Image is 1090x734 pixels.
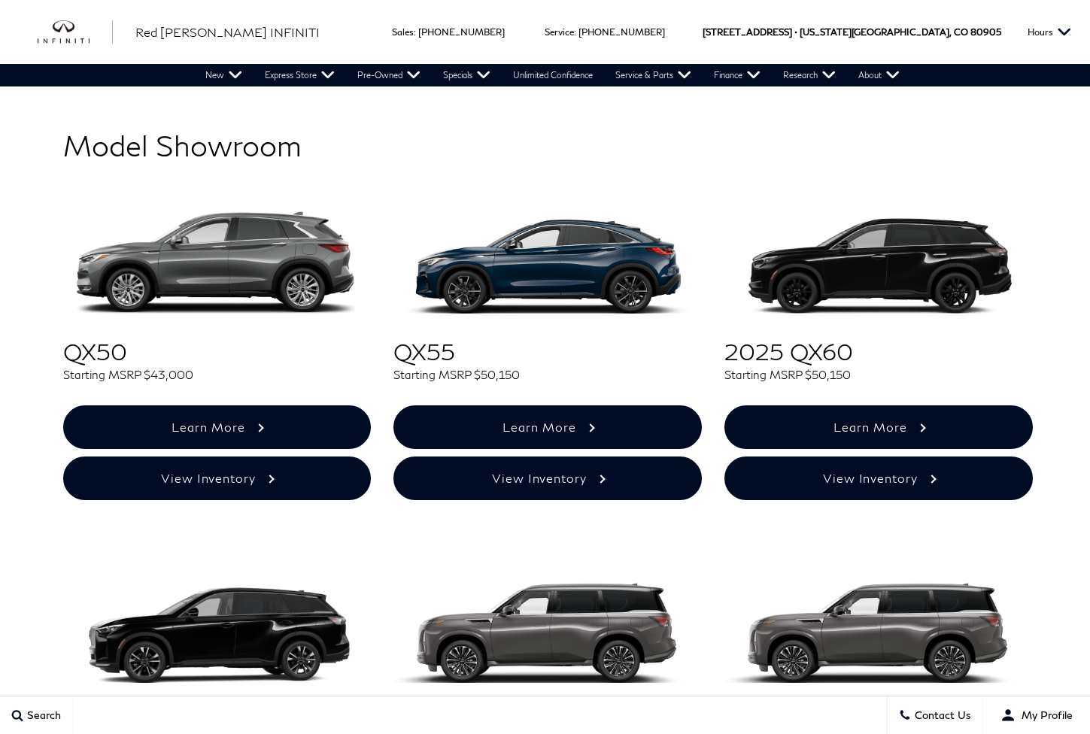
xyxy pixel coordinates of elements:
[23,709,61,722] span: Search
[393,456,702,500] a: View Inventory
[393,320,702,393] h2: QX55
[63,129,1034,163] h1: Model Showroom
[254,64,346,86] a: Express Store
[393,211,702,314] img: INFINITI QX55
[418,26,505,38] a: [PHONE_NUMBER]
[1016,709,1073,722] span: My Profile
[502,64,604,86] a: Unlimited Confidence
[194,64,911,86] nav: Main Navigation
[346,64,432,86] a: Pre-Owned
[578,26,665,38] a: [PHONE_NUMBER]
[135,23,320,41] a: Red [PERSON_NAME] INFINITI
[63,211,372,314] img: INFINITI QX50
[414,26,416,38] span: :
[63,320,372,393] h2: QX50
[393,365,702,381] span: Starting MSRP $50,150
[392,26,414,38] span: Sales
[772,64,847,86] a: Research
[135,25,320,39] span: Red [PERSON_NAME] INFINITI
[847,64,911,86] a: About
[194,64,254,86] a: New
[432,64,502,86] a: Specials
[63,456,372,500] a: View Inventory
[63,405,372,449] a: Learn More
[724,365,1033,381] span: Starting MSRP $50,150
[703,64,772,86] a: Finance
[63,580,372,683] img: INFINITI QX60
[38,20,113,44] a: infiniti
[724,580,1033,683] img: INFINITI QX80
[724,320,1033,393] h2: 2025 QX60
[604,64,703,86] a: Service & Parts
[63,365,372,381] span: Starting MSRP $43,000
[724,456,1033,500] a: View Inventory
[911,709,971,722] span: Contact Us
[393,405,702,449] a: Learn More
[703,26,1001,38] a: [STREET_ADDRESS] • [US_STATE][GEOGRAPHIC_DATA], CO 80905
[724,211,1033,314] img: INFINITI QX60
[724,405,1033,449] a: Learn More
[393,580,702,683] img: INFINITI QX80
[574,26,576,38] span: :
[38,20,113,44] img: INFINITI
[983,696,1090,734] button: user-profile-menu
[545,26,574,38] span: Service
